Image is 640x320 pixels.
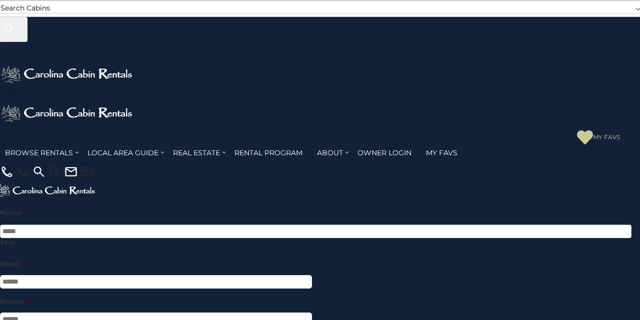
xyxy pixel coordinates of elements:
[577,129,622,146] a: My Favs
[633,176,637,186] span: ×
[593,133,620,149] span: My Favs
[80,165,94,179] img: mail-regular-black.png
[32,165,46,179] img: search-regular-white.png
[229,146,307,160] a: Rental Program
[312,146,348,160] a: About
[48,165,62,179] img: search-regular-black.png
[16,165,30,179] img: phone-regular-black.png
[168,146,225,160] a: Real Estate
[352,146,416,160] a: Owner Login
[64,165,78,179] img: mail-regular-white.png
[0,239,631,247] label: First
[82,146,163,160] a: Local Area Guide
[421,146,462,160] a: My Favs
